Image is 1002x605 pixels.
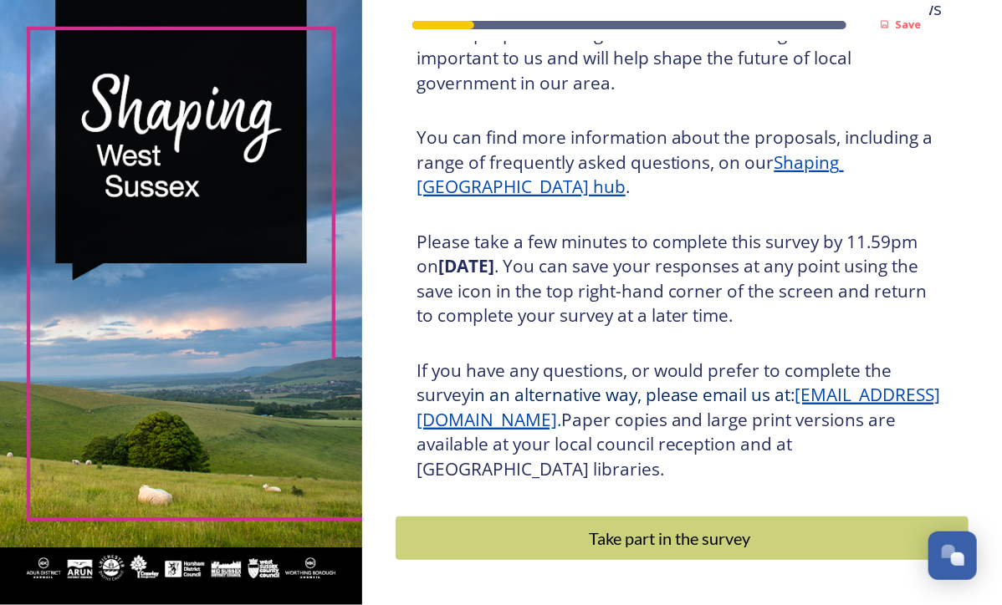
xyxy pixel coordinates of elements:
a: [EMAIL_ADDRESS][DOMAIN_NAME] [417,383,941,431]
a: Shaping [GEOGRAPHIC_DATA] hub [417,150,844,199]
div: Take part in the survey [405,526,935,551]
h3: You can find more information about the proposals, including a range of frequently asked question... [417,125,948,200]
span: . [557,408,561,431]
button: Open Chat [928,531,977,580]
h3: Please take a few minutes to complete this survey by 11.59pm on . You can save your responses at ... [417,230,948,328]
button: Continue [396,516,969,560]
strong: Save [895,17,921,32]
strong: [DATE] [438,254,494,277]
span: in an alternative way, please email us at: [470,383,795,406]
h3: If you have any questions, or would prefer to complete the survey Paper copies and large print ve... [417,358,948,482]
